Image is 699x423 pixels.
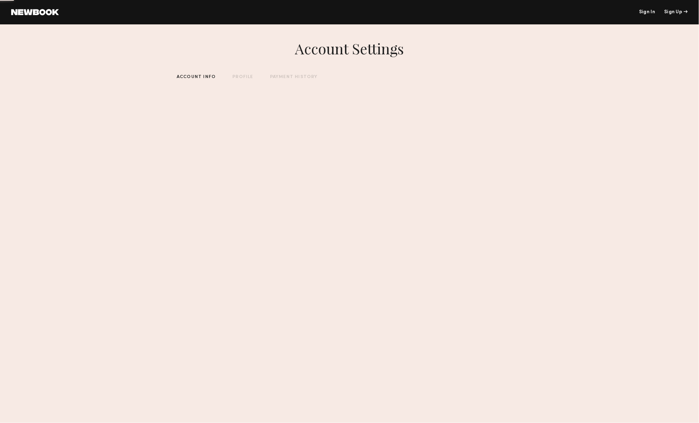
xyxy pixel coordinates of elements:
[665,10,688,15] div: Sign Up
[232,75,253,79] div: PROFILE
[177,75,216,79] div: ACCOUNT INFO
[295,39,404,58] div: Account Settings
[639,10,655,15] a: Sign In
[270,75,318,79] div: PAYMENT HISTORY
